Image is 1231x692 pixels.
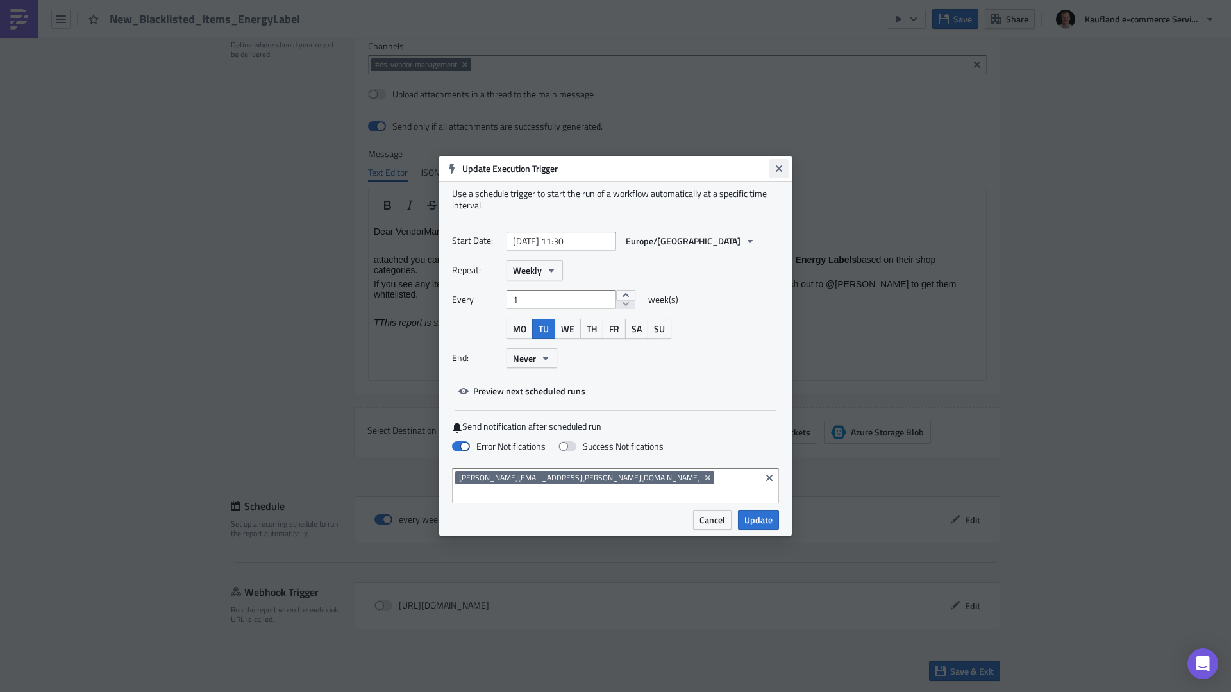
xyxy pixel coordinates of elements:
label: Success Notifications [558,441,664,452]
span: Never [513,351,536,365]
strong: newly created items [90,33,176,44]
button: Weekly [507,260,563,280]
button: decrement [616,300,635,310]
button: FR [603,319,626,339]
button: Preview next scheduled runs [452,381,592,401]
p: Dear VendorManagers, [5,5,612,15]
button: MO [507,319,533,339]
button: Remove Tag [703,471,714,484]
button: WE [555,319,581,339]
span: TH [587,322,597,335]
span: Weekly [513,264,542,277]
button: Never [507,348,557,368]
span: Update [744,513,773,527]
p: If you see any items that are important to you, please ask the vendor to upload the Energy Label ... [5,58,612,78]
button: Cancel [693,510,732,530]
span: week(s) [648,290,678,309]
label: End: [452,348,500,367]
em: TThis report is shared every [DATE] in the #ds-vendor-management channel. [5,96,311,106]
button: TU [532,319,555,339]
span: MO [513,322,526,335]
button: Clear selected items [762,470,777,485]
div: Use a schedule trigger to start the run of a workflow automatically at a specific time interval. [452,188,779,211]
button: SA [625,319,648,339]
button: Close [769,159,789,178]
span: Europe/[GEOGRAPHIC_DATA] [626,234,741,248]
label: Send notification after scheduled run [452,421,779,433]
button: TH [580,319,603,339]
body: Rich Text Area. Press ALT-0 for help. [5,5,612,106]
label: Repeat: [452,260,500,280]
span: FR [609,322,619,335]
button: increment [616,290,635,300]
h6: Update Execution Trigger [462,163,770,174]
p: attached you can find from the last 14 days which are based on their shop categories. [5,33,612,54]
button: Europe/[GEOGRAPHIC_DATA] [619,231,762,251]
input: YYYY-MM-DD HH:mm [507,232,616,251]
span: SU [654,322,665,335]
span: Cancel [699,513,725,527]
span: SA [632,322,642,335]
button: SU [648,319,671,339]
span: TU [539,322,549,335]
span: [PERSON_NAME][EMAIL_ADDRESS][PERSON_NAME][DOMAIN_NAME] [459,473,700,483]
button: Update [738,510,779,530]
label: Error Notifications [452,441,546,452]
label: Every [452,290,500,309]
strong: blacklisted due to mandatory Energy Labels [300,33,488,44]
span: Preview next scheduled runs [473,384,585,398]
label: Start Date: [452,231,500,250]
div: Open Intercom Messenger [1187,648,1218,679]
span: WE [561,322,574,335]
